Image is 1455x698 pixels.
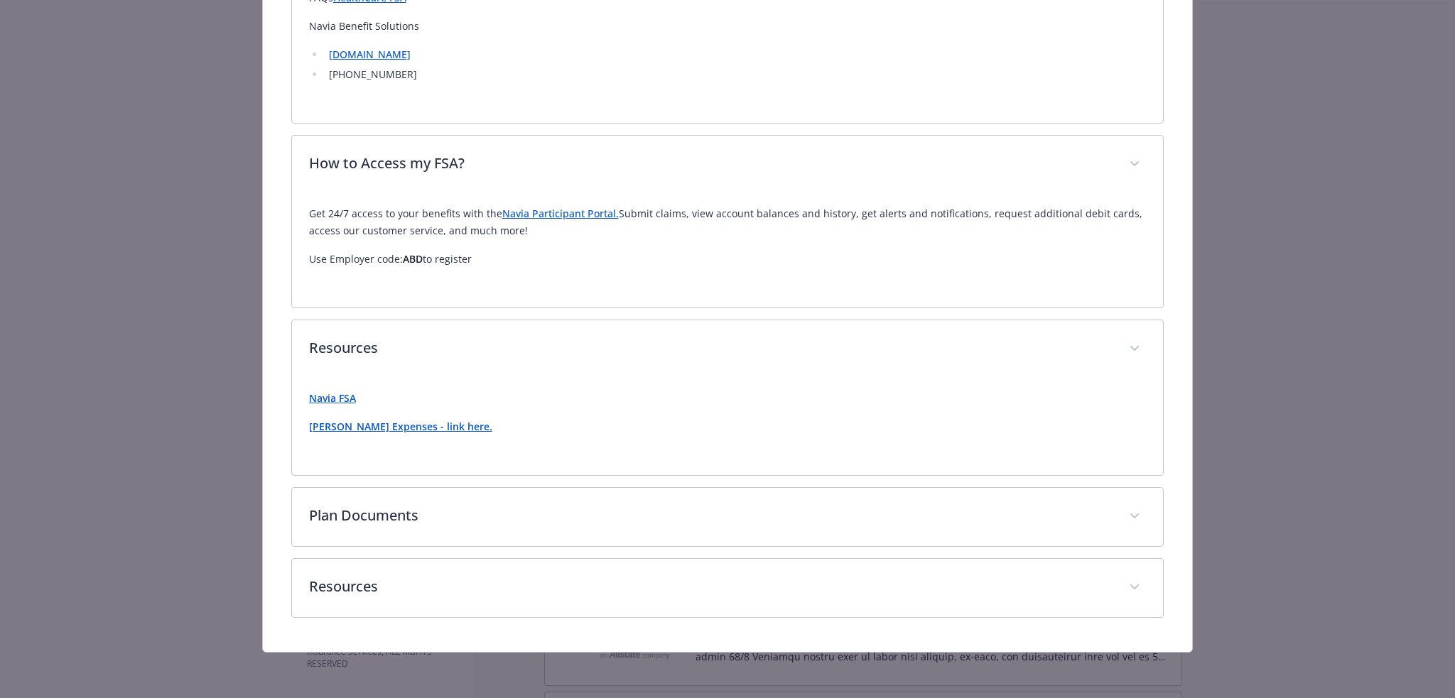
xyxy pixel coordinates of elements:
a: [DOMAIN_NAME] [329,48,411,61]
p: Use Employer code: to register [309,251,1147,268]
p: Get 24/7 access to your benefits with the Submit claims, view account balances and history, get a... [309,205,1147,239]
li: [PHONE_NUMBER] [325,66,1147,83]
a: [PERSON_NAME] Expenses - link here. [309,420,492,433]
div: Resources [292,320,1164,378]
p: Plan Documents [309,505,1113,526]
p: Resources [309,337,1113,359]
div: How to Access my FSA? [292,136,1164,194]
p: Resources [309,576,1113,597]
div: Plan Documents [292,488,1164,546]
div: Resources [292,559,1164,617]
div: How to Access my FSA? [292,194,1164,307]
p: Navia Benefit Solutions [309,18,1147,35]
a: Navia FSA [309,391,356,405]
div: Resources [292,378,1164,475]
strong: ABD [403,252,423,266]
p: How to Access my FSA? [309,153,1113,174]
a: Navia Participant Portal. [502,207,619,220]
